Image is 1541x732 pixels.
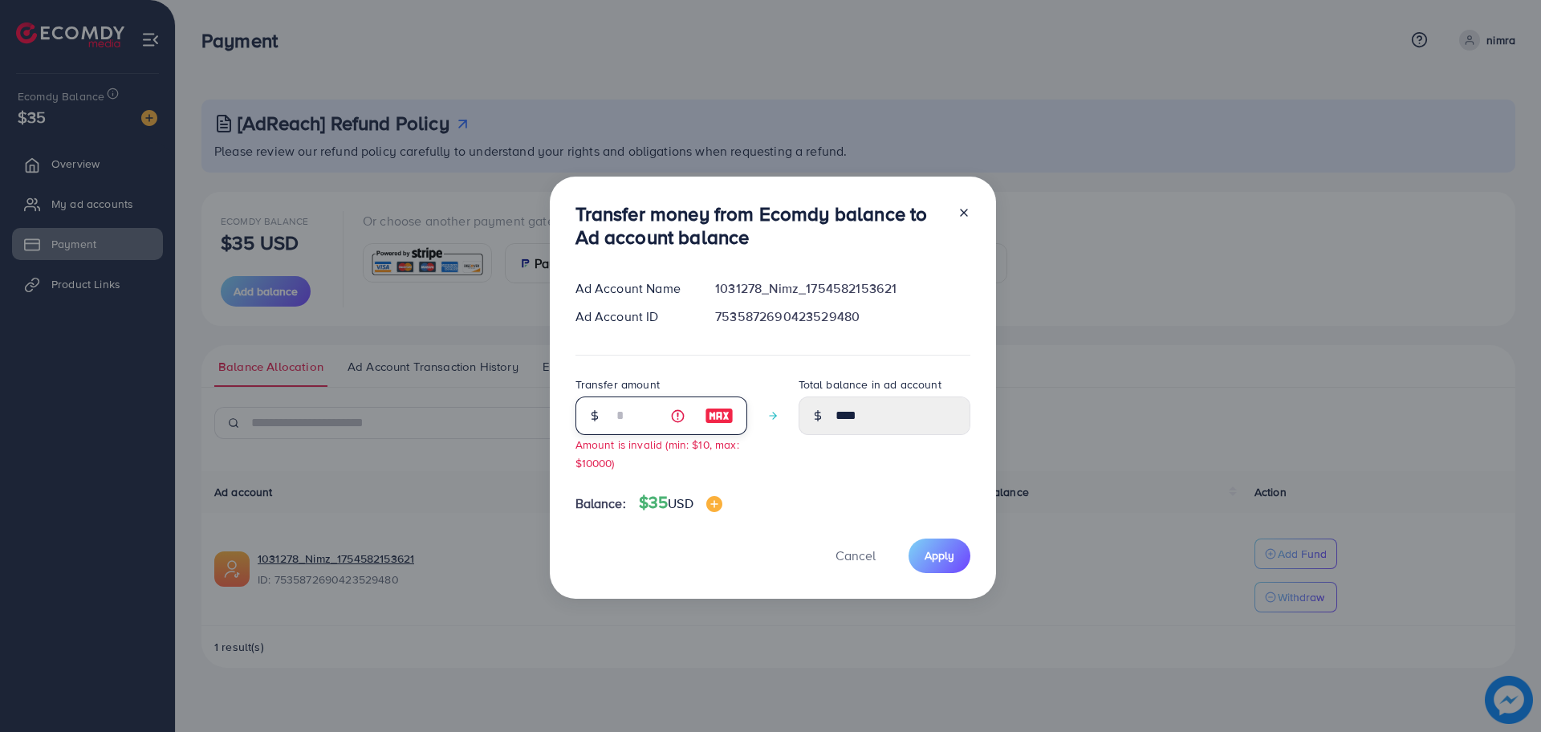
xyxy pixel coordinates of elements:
span: Balance: [575,494,626,513]
div: 7535872690423529480 [702,307,982,326]
label: Total balance in ad account [799,376,941,392]
span: Cancel [836,547,876,564]
h4: $35 [639,493,722,513]
img: image [706,496,722,512]
span: Apply [925,547,954,563]
small: Amount is invalid (min: $10, max: $10000) [575,437,739,470]
div: Ad Account ID [563,307,703,326]
button: Cancel [815,539,896,573]
button: Apply [909,539,970,573]
div: Ad Account Name [563,279,703,298]
h3: Transfer money from Ecomdy balance to Ad account balance [575,202,945,249]
img: image [705,406,734,425]
label: Transfer amount [575,376,660,392]
div: 1031278_Nimz_1754582153621 [702,279,982,298]
span: USD [668,494,693,512]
